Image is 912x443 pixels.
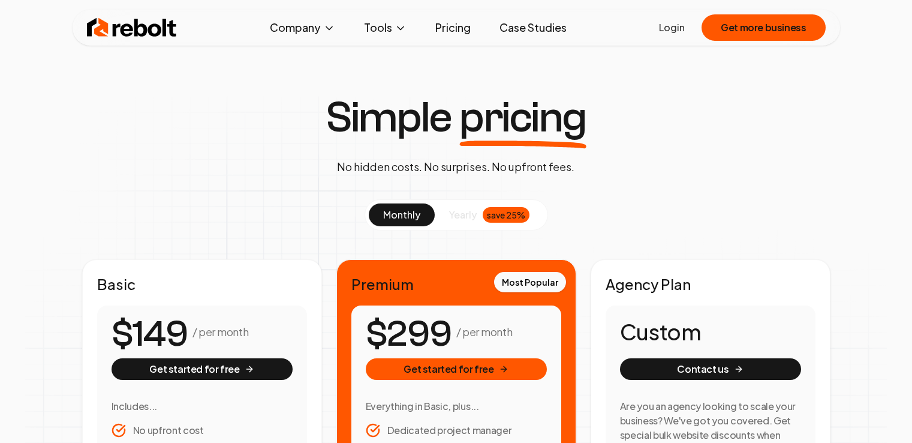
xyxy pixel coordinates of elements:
h1: Simple [326,96,586,139]
button: Contact us [620,358,801,380]
a: Pricing [426,16,480,40]
li: No upfront cost [112,423,293,438]
number-flow-react: $149 [112,307,188,361]
button: Company [260,16,345,40]
li: Dedicated project manager [366,423,547,438]
span: monthly [383,208,420,221]
h2: Premium [351,274,561,294]
img: Rebolt Logo [87,16,177,40]
p: No hidden costs. No surprises. No upfront fees. [337,158,574,175]
h2: Agency Plan [606,274,815,294]
h3: Includes... [112,399,293,414]
p: / per month [456,324,512,340]
h2: Basic [97,274,307,294]
a: Case Studies [490,16,576,40]
div: Most Popular [494,272,566,292]
button: Get more business [702,14,825,41]
button: Get started for free [112,358,293,380]
button: monthly [369,203,435,226]
h3: Everything in Basic, plus... [366,399,547,414]
h1: Custom [620,320,801,344]
span: pricing [459,96,586,139]
p: / per month [192,324,248,340]
button: Get started for free [366,358,547,380]
number-flow-react: $299 [366,307,452,361]
div: save 25% [483,207,529,223]
span: yearly [449,208,477,222]
button: Tools [354,16,416,40]
a: Login [659,20,685,35]
button: yearlysave 25% [435,203,544,226]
